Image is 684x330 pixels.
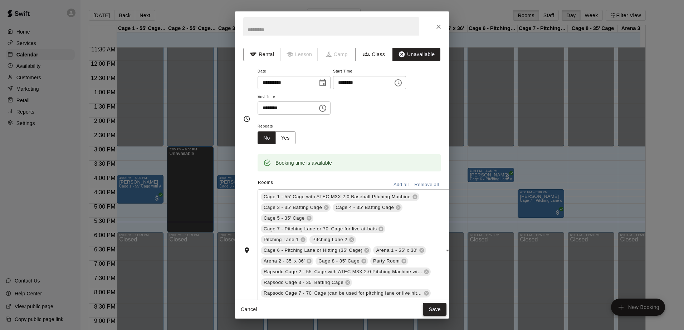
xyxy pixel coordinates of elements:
button: Rental [243,48,281,61]
button: Class [355,48,393,61]
div: Cage 4 - 35' Batting Cage [333,203,402,212]
div: Rapsodo Cage 7 - 70' Cage (can be used for pitching lane or live hitting) [261,289,431,297]
span: Cage 8 - 35' Cage [316,257,362,265]
button: Unavailable [392,48,440,61]
button: Choose date, selected date is Aug 15, 2025 [316,76,330,90]
span: Cage 1 - 55' Cage with ATEC M3X 2.0 Baseball Pitching Machine [261,193,414,200]
div: Cage 1 - 55' Cage with ATEC M3X 2.0 Baseball Pitching Machine [261,192,419,201]
button: Cancel [238,303,260,316]
span: Start Time [333,67,406,76]
button: Remove all [412,179,441,190]
span: Lessons must be created in the Services page first [281,48,318,61]
span: Arena 1 - 55' x 30' [373,247,420,254]
div: Cage 3 - 35' Batting Cage [261,203,331,212]
button: Add all [390,179,412,190]
div: Cage 6 - Pitching Lane or Hitting (35' Cage) [261,246,371,255]
div: Rapsodo Cage 2 - 55' Cage with ATEC M3X 2.0 Pitching Machine with Auto Feeder [261,267,431,276]
span: Cage 3 - 35' Batting Cage [261,204,325,211]
div: Rapsodo Cage 3 - 35' Batting Cage [261,278,352,287]
div: Cage 5 - 35' Cage [261,214,313,222]
span: Rapsodo Cage 7 - 70' Cage (can be used for pitching lane or live hitting) [261,290,425,297]
span: Camps can only be created in the Services page [318,48,356,61]
button: Choose time, selected time is 6:00 PM [316,101,330,115]
span: Cage 6 - Pitching Lane or Hitting (35' Cage) [261,247,365,254]
svg: Timing [243,115,250,122]
span: Repeats [258,122,301,131]
button: Save [423,303,446,316]
div: Cage 7 - Pitching Lane or 70' Cage for live at-bats [261,225,385,233]
span: Cage 5 - 35' Cage [261,215,308,222]
span: End Time [258,92,331,102]
span: Party Room [370,257,402,265]
span: Cage 7 - Pitching Lane or 70' Cage for live at-bats [261,225,380,232]
svg: Rooms [243,247,250,254]
span: Rooms [258,180,273,185]
button: No [258,131,276,145]
div: Booking time is available [275,156,332,169]
span: Rapsodo Cage 3 - 35' Batting Cage [261,279,346,286]
div: Arena 1 - 55' x 30' [373,246,426,255]
button: Yes [275,131,295,145]
div: Arena 2 - 35' x 36' [261,257,313,265]
span: Arena 2 - 35' x 36' [261,257,308,265]
button: Open [443,245,453,255]
div: outlined button group [258,131,295,145]
span: Pitching Lane 2 [309,236,350,243]
div: Cage 8 - 35' Cage [316,257,368,265]
div: Party Room [370,257,408,265]
span: Cage 4 - 35' Batting Cage [333,204,397,211]
span: Pitching Lane 1 [261,236,302,243]
div: Pitching Lane 2 [309,235,356,244]
span: Date [258,67,331,76]
button: Choose time, selected time is 5:30 PM [391,76,405,90]
div: Pitching Lane 1 [261,235,307,244]
button: Close [432,20,445,33]
span: Rapsodo Cage 2 - 55' Cage with ATEC M3X 2.0 Pitching Machine with Auto Feeder [261,268,425,275]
